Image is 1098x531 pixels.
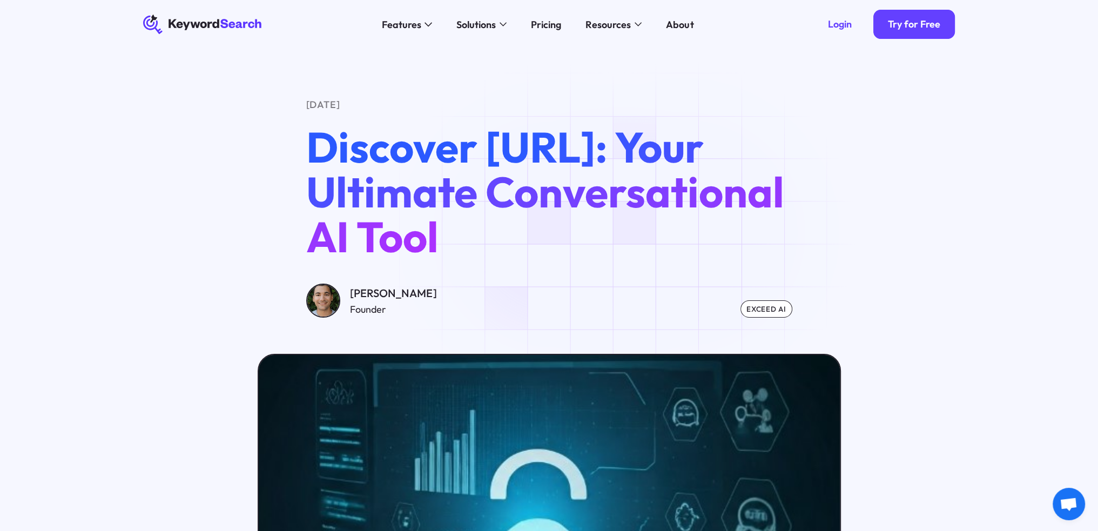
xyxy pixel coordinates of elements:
a: Try for Free [873,10,955,39]
span: Discover [URL]: Your Ultimate Conversational AI Tool [306,120,784,264]
div: Login [828,18,852,31]
div: Open chat [1053,488,1085,520]
div: [PERSON_NAME] [350,285,437,302]
a: Pricing [524,15,569,34]
div: Features [382,17,421,32]
div: Try for Free [888,18,940,31]
div: Pricing [531,17,561,32]
div: [DATE] [306,97,792,112]
div: Resources [585,17,631,32]
div: Founder [350,302,437,317]
a: About [659,15,701,34]
div: Exceed AI [740,300,792,318]
a: Login [813,10,866,39]
div: Solutions [456,17,496,32]
div: About [666,17,693,32]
